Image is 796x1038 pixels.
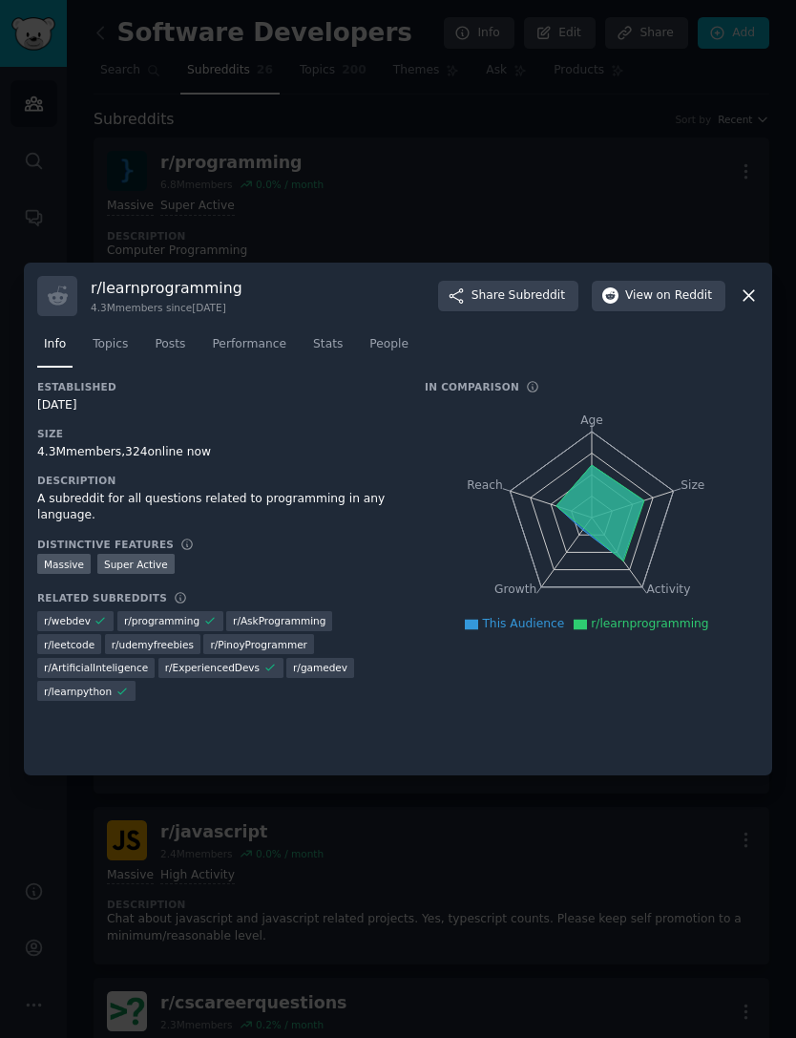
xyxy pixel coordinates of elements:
[293,661,347,674] span: r/ gamedev
[37,554,91,574] div: Massive
[93,336,128,353] span: Topics
[37,474,398,487] h3: Description
[37,427,398,440] h3: Size
[306,329,349,369] a: Stats
[438,281,578,311] button: ShareSubreddit
[425,380,519,393] h3: In Comparison
[509,287,565,305] span: Subreddit
[494,583,536,596] tspan: Growth
[369,336,408,353] span: People
[482,617,564,630] span: This Audience
[313,336,343,353] span: Stats
[37,397,398,414] div: [DATE]
[37,491,398,524] div: A subreddit for all questions related to programming in any language.
[37,538,174,551] h3: Distinctive Features
[212,336,286,353] span: Performance
[91,301,242,314] div: 4.3M members since [DATE]
[233,614,325,627] span: r/ AskProgramming
[37,380,398,393] h3: Established
[124,614,199,627] span: r/ programming
[363,329,415,369] a: People
[155,336,185,353] span: Posts
[205,329,293,369] a: Performance
[580,413,603,427] tspan: Age
[148,329,192,369] a: Posts
[592,281,725,311] button: Viewon Reddit
[591,617,708,630] span: r/learnprogramming
[37,329,73,369] a: Info
[647,583,691,596] tspan: Activity
[625,287,712,305] span: View
[657,287,712,305] span: on Reddit
[37,444,398,461] div: 4.3M members, 324 online now
[44,614,91,627] span: r/ webdev
[97,554,175,574] div: Super Active
[86,329,135,369] a: Topics
[44,336,66,353] span: Info
[44,661,148,674] span: r/ ArtificialInteligence
[112,638,194,651] span: r/ udemyfreebies
[165,661,260,674] span: r/ ExperiencedDevs
[44,638,94,651] span: r/ leetcode
[681,477,704,491] tspan: Size
[91,278,242,298] h3: r/ learnprogramming
[44,685,112,698] span: r/ learnpython
[467,477,503,491] tspan: Reach
[210,638,306,651] span: r/ PinoyProgrammer
[471,287,565,305] span: Share
[37,591,167,604] h3: Related Subreddits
